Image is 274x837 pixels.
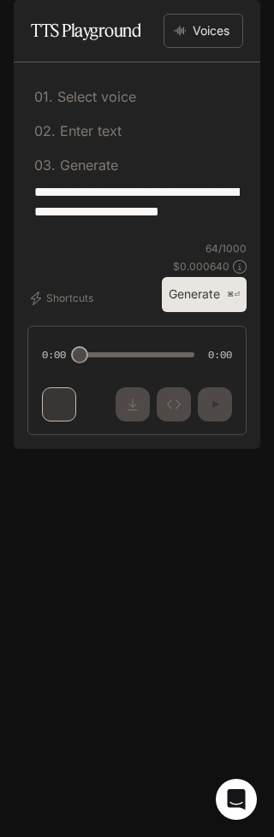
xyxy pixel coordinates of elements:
[34,158,56,172] p: 0 3 .
[53,90,136,103] p: Select voice
[34,124,56,138] p: 0 2 .
[205,241,247,256] p: 64 / 1000
[162,277,247,312] button: Generate⌘⏎
[216,779,257,820] div: Open Intercom Messenger
[27,285,100,312] button: Shortcuts
[164,14,243,48] button: Voices
[227,290,240,300] p: ⌘⏎
[56,158,118,172] p: Generate
[56,124,122,138] p: Enter text
[31,14,140,48] h1: TTS Playground
[34,90,53,103] p: 0 1 .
